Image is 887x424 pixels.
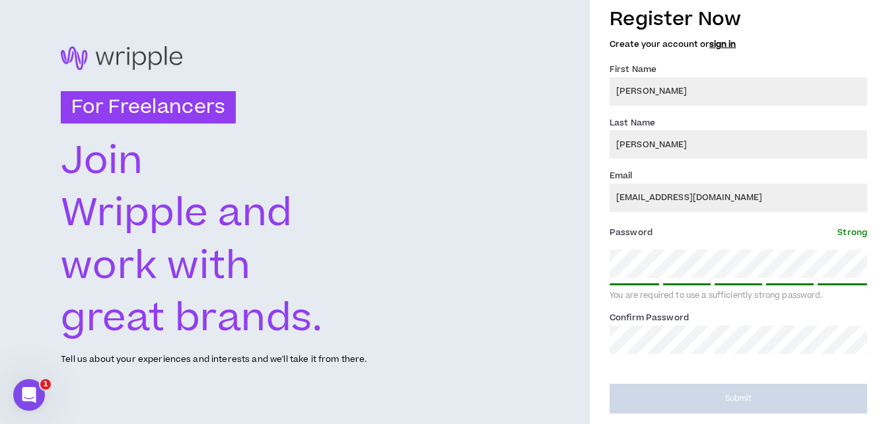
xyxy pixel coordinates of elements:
[610,384,867,413] button: Submit
[13,379,45,411] iframe: Intercom live chat
[610,307,689,328] label: Confirm Password
[61,291,323,345] text: great brands.
[610,130,867,159] input: Last name
[610,112,655,133] label: Last Name
[40,379,51,390] span: 1
[61,353,367,366] p: Tell us about your experiences and interests and we'll take it from there.
[610,184,867,212] input: Enter Email
[709,38,736,50] a: sign in
[610,227,653,238] span: Password
[61,187,293,241] text: Wripple and
[610,40,867,49] h5: Create your account or
[837,227,867,238] span: Strong
[61,91,236,124] h3: For Freelancers
[61,135,143,189] text: Join
[61,239,251,293] text: work with
[610,59,656,80] label: First Name
[610,77,867,106] input: First name
[610,291,867,301] div: You are required to use a sufficiently strong password.
[610,165,633,186] label: Email
[610,5,867,33] h3: Register Now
